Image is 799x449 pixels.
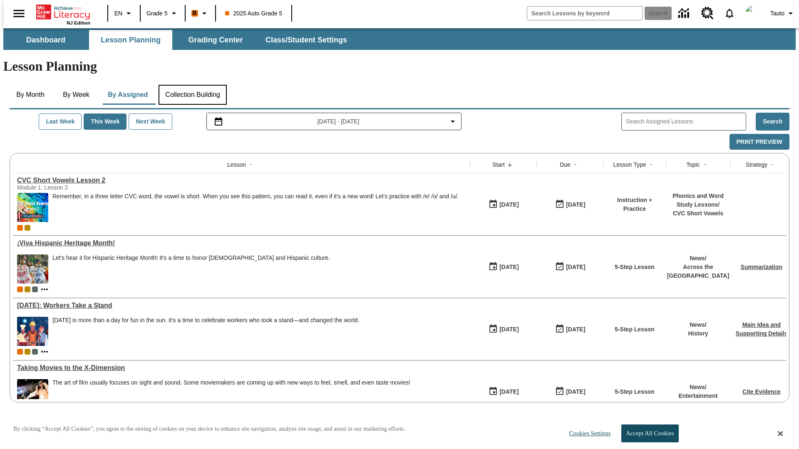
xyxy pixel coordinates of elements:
a: Main Idea and Supporting Details [736,321,787,337]
div: Lesson Type [613,160,646,169]
img: CVC Short Vowels Lesson 2. [17,193,48,222]
div: [DATE] [566,387,585,397]
p: Instruction + Practice [608,196,662,213]
div: Labor Day is more than a day for fun in the sun. It's a time to celebrate workers who took a stan... [52,317,360,346]
a: Summarization [741,264,782,270]
button: By Month [10,85,51,105]
button: 10/13/25: First time the lesson was available [486,321,521,337]
img: A banner with a blue background shows an illustrated row of diverse men and women dressed in clot... [17,317,48,346]
p: 5-Step Lesson [615,325,655,334]
div: Due [560,160,571,169]
div: Lesson [227,160,246,169]
button: Sort [767,160,777,170]
div: Current Class [17,286,23,292]
div: [DATE] [566,200,585,210]
div: [DATE] [499,324,519,335]
p: Across the [GEOGRAPHIC_DATA] [667,263,730,280]
a: Resource Center, Will open in new tab [696,2,719,25]
div: OL 2025 Auto Grade 6 [32,349,38,355]
span: The art of film usually focuses on sight and sound. Some moviemakers are coming up with new ways ... [52,379,410,408]
div: Module 1: Lesson 2 [17,184,142,191]
button: 10/13/25: Last day the lesson can be accessed [552,321,588,337]
div: ¡Viva Hispanic Heritage Month! [17,239,466,247]
span: Lesson Planning [101,35,161,45]
span: B [193,8,197,18]
button: Select the date range menu item [210,116,458,126]
p: Remember, in a three letter CVC word, the vowel is short. When you see this pattern, you can read... [52,193,459,200]
button: 10/14/25: First time the lesson was available [486,197,521,212]
span: EN [114,9,122,18]
p: By clicking “Accept All Cookies”, you agree to the storing of cookies on your device to enhance s... [13,425,405,433]
input: search field [527,7,642,20]
div: Taking Movies to the X-Dimension [17,364,466,372]
button: Show more classes [40,284,50,294]
span: Remember, in a three letter CVC word, the vowel is short. When you see this pattern, you can read... [52,193,459,222]
p: 5-Step Lesson [615,263,655,271]
a: Taking Movies to the X-Dimension, Lessons [17,364,466,372]
button: 10/13/25: First time the lesson was available [486,384,521,400]
button: 10/13/25: First time the lesson was available [486,259,521,275]
button: Accept All Cookies [621,424,678,442]
span: Class/Student Settings [266,35,347,45]
button: Print Preview [730,134,789,150]
div: OL 2025 Auto Grade 6 [32,286,38,292]
button: Next Week [129,113,172,130]
div: New 2025 class [25,225,30,231]
div: [DATE] [566,324,585,335]
button: Sort [571,160,581,170]
div: SubNavbar [3,30,355,50]
a: Home [36,4,90,20]
p: News / [688,321,708,329]
img: Panel in front of the seats sprays water mist to the happy audience at a 4DX-equipped theater. [17,379,48,408]
span: [DATE] - [DATE] [318,117,360,126]
p: News / [667,254,730,263]
a: Data Center [673,2,696,25]
div: Start [492,160,505,169]
div: [DATE] [566,262,585,272]
button: Select a new avatar [740,2,767,24]
a: CVC Short Vowels Lesson 2, Lessons [17,177,466,184]
a: ¡Viva Hispanic Heritage Month! , Lessons [17,239,466,247]
button: By Assigned [101,85,154,105]
img: avatar image [745,5,762,22]
div: Topic [686,160,700,169]
img: A photograph of Hispanic women participating in a parade celebrating Hispanic culture. The women ... [17,254,48,284]
div: [DATE] [499,262,519,272]
div: Let's hear it for Hispanic Heritage Month! It's a time to honor Hispanic Americans and Hispanic c... [52,254,330,284]
div: New 2025 class [25,349,30,355]
button: Show more classes [40,347,50,357]
button: Sort [700,160,710,170]
a: Labor Day: Workers Take a Stand, Lessons [17,302,466,309]
button: Dashboard [4,30,87,50]
div: Let's hear it for Hispanic Heritage Month! It's a time to honor [DEMOGRAPHIC_DATA] and Hispanic c... [52,254,330,262]
svg: Collapse Date Range Filter [448,116,458,126]
button: 10/13/25: Last day the lesson can be accessed [552,259,588,275]
button: Grading Center [174,30,257,50]
span: Grading Center [188,35,243,45]
button: Sort [246,160,256,170]
button: Search [756,113,789,131]
p: CVC Short Vowels [670,209,726,218]
button: 10/13/25: Last day the lesson can be accessed [552,384,588,400]
button: Cookies Settings [562,425,614,442]
div: New 2025 class [25,286,30,292]
div: Current Class [17,349,23,355]
p: The art of film usually focuses on sight and sound. Some moviemakers are coming up with new ways ... [52,379,410,386]
div: [DATE] [499,200,519,210]
p: Entertainment [678,392,717,400]
div: Current Class [17,225,23,231]
button: Open side menu [7,1,31,26]
button: 10/14/25: Last day the lesson can be accessed [552,197,588,212]
p: Phonics and Word Study Lessons / [670,192,726,209]
p: History [688,329,708,338]
span: Dashboard [26,35,65,45]
button: By Week [55,85,97,105]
